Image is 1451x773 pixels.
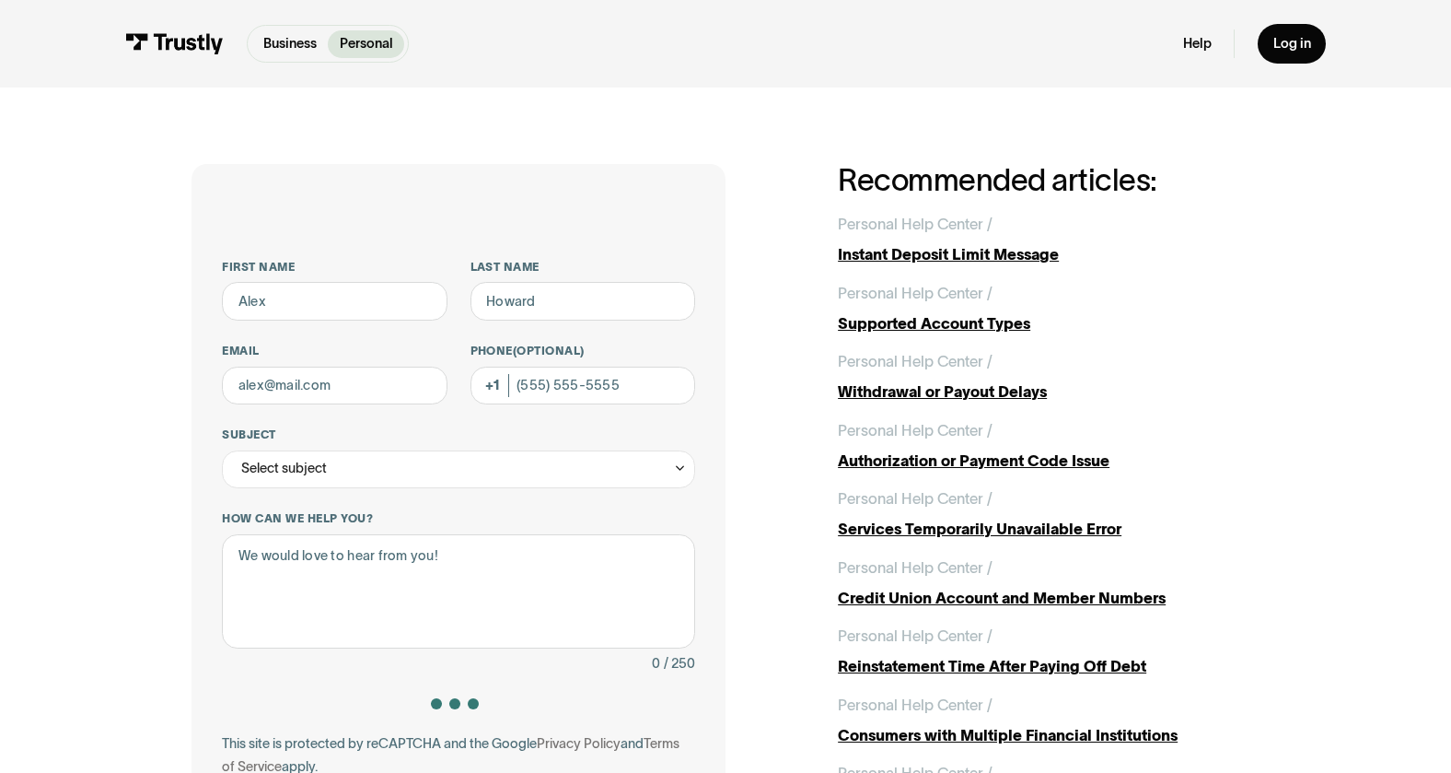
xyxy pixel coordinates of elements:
div: Authorization or Payment Code Issue [838,450,1259,473]
div: Select subject [241,457,327,480]
a: Help [1183,35,1212,53]
label: First name [222,260,447,275]
div: Instant Deposit Limit Message [838,243,1259,266]
div: Log in [1273,35,1311,53]
div: Withdrawal or Payout Delays [838,381,1259,404]
div: Consumers with Multiple Financial Institutions [838,724,1259,747]
label: Last name [470,260,695,275]
span: (Optional) [513,345,585,357]
a: Personal Help Center /Credit Union Account and Member Numbers [838,556,1259,610]
div: Reinstatement Time After Paying Off Debt [838,655,1259,678]
a: Personal Help Center /Authorization or Payment Code Issue [838,419,1259,473]
a: Log in [1258,24,1326,64]
div: / 250 [664,652,695,675]
input: Alex [222,282,447,320]
a: Personal Help Center /Withdrawal or Payout Delays [838,350,1259,404]
div: Credit Union Account and Member Numbers [838,587,1259,610]
div: Personal Help Center / [838,625,992,648]
p: Business [263,34,317,54]
div: Personal Help Center / [838,487,992,510]
a: Personal Help Center /Services Temporarily Unavailable Error [838,487,1259,541]
label: Phone [470,344,695,359]
label: How can we help you? [222,511,695,527]
input: alex@mail.com [222,367,447,404]
a: Personal Help Center /Consumers with Multiple Financial Institutions [838,694,1259,747]
input: Howard [470,282,695,320]
p: Personal [340,34,393,54]
a: Personal Help Center /Reinstatement Time After Paying Off Debt [838,625,1259,678]
div: Supported Account Types [838,312,1259,335]
input: (555) 555-5555 [470,367,695,404]
div: Personal Help Center / [838,556,992,580]
h2: Recommended articles: [838,164,1259,197]
a: Personal [328,30,404,58]
div: Personal Help Center / [838,694,992,717]
div: 0 [652,652,660,675]
a: Privacy Policy [537,736,621,751]
a: Personal Help Center /Supported Account Types [838,282,1259,335]
label: Subject [222,427,695,443]
a: Personal Help Center /Instant Deposit Limit Message [838,213,1259,266]
div: Personal Help Center / [838,350,992,373]
a: Business [251,30,328,58]
img: Trustly Logo [125,33,225,54]
div: Personal Help Center / [838,419,992,442]
div: Services Temporarily Unavailable Error [838,518,1259,541]
div: Personal Help Center / [838,282,992,305]
label: Email [222,344,447,359]
div: Personal Help Center / [838,213,992,236]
